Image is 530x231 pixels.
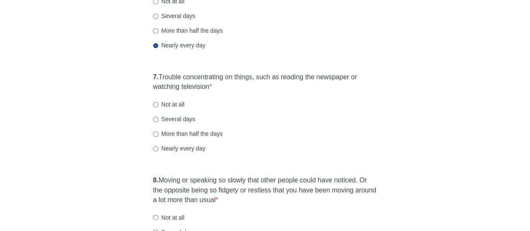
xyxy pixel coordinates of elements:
[153,131,158,137] input: More than half the days
[153,215,158,220] input: Not at all
[153,213,184,221] label: Not at all
[153,43,158,48] input: Nearly every day
[153,176,158,184] strong: 8.
[153,12,195,20] label: Several days
[153,144,205,153] label: Nearly every day
[153,73,158,80] strong: 7.
[153,146,158,151] input: Nearly every day
[153,102,158,107] input: Not at all
[153,115,195,123] label: Several days
[153,26,222,35] label: More than half the days
[153,41,205,49] label: Nearly every day
[153,130,222,138] label: More than half the days
[153,28,158,34] input: More than half the days
[153,13,158,19] input: Several days
[153,100,184,109] label: Not at all
[153,117,158,122] input: Several days
[153,73,377,92] label: Trouble concentrating on things, such as reading the newspaper or watching television
[153,176,377,205] label: Moving or speaking so slowly that other people could have noticed. Or the opposite being so fidge...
